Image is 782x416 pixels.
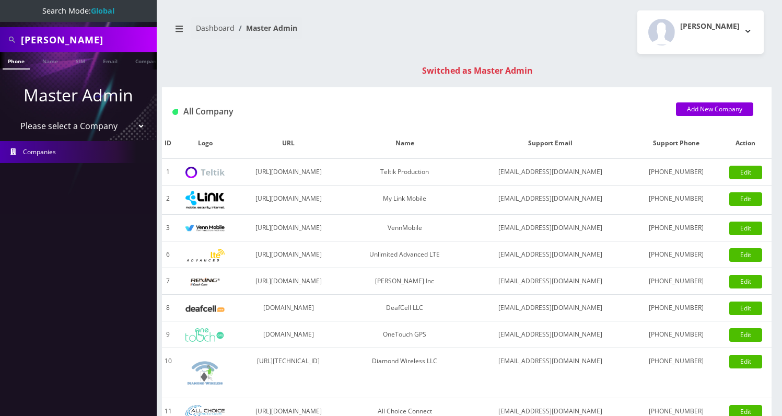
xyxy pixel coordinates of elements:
td: [PHONE_NUMBER] [633,295,719,321]
h1: All Company [172,107,660,117]
a: Edit [729,328,762,342]
td: 2 [162,186,174,215]
th: Name [341,128,469,159]
nav: breadcrumb [170,17,459,47]
td: [PHONE_NUMBER] [633,321,719,348]
span: Search Mode: [42,6,114,16]
td: [EMAIL_ADDRESS][DOMAIN_NAME] [468,186,633,215]
a: Edit [729,248,762,262]
li: Master Admin [235,22,297,33]
img: Diamond Wireless LLC [185,353,225,392]
a: Edit [729,275,762,288]
span: Companies [23,147,56,156]
td: Diamond Wireless LLC [341,348,469,398]
th: Support Phone [633,128,719,159]
td: 8 [162,295,174,321]
td: [PERSON_NAME] Inc [341,268,469,295]
td: My Link Mobile [341,186,469,215]
th: Action [719,128,772,159]
td: DeafCell LLC [341,295,469,321]
td: 1 [162,159,174,186]
td: OneTouch GPS [341,321,469,348]
a: Add New Company [676,102,753,116]
th: Logo [174,128,236,159]
td: 10 [162,348,174,398]
td: Unlimited Advanced LTE [341,241,469,268]
td: 3 [162,215,174,241]
div: Switched as Master Admin [172,64,782,77]
a: Edit [729,222,762,235]
td: [URL][TECHNICAL_ID] [236,348,341,398]
a: Edit [729,192,762,206]
a: Edit [729,355,762,368]
th: ID [162,128,174,159]
td: [URL][DOMAIN_NAME] [236,159,341,186]
td: [EMAIL_ADDRESS][DOMAIN_NAME] [468,159,633,186]
td: [PHONE_NUMBER] [633,215,719,241]
td: VennMobile [341,215,469,241]
a: Dashboard [196,23,235,33]
img: Rexing Inc [185,277,225,287]
th: URL [236,128,341,159]
th: Support Email [468,128,633,159]
td: [PHONE_NUMBER] [633,186,719,215]
td: [EMAIL_ADDRESS][DOMAIN_NAME] [468,241,633,268]
a: Company [130,52,165,68]
td: [PHONE_NUMBER] [633,268,719,295]
td: [URL][DOMAIN_NAME] [236,268,341,295]
td: [PHONE_NUMBER] [633,159,719,186]
img: OneTouch GPS [185,328,225,342]
td: [DOMAIN_NAME] [236,321,341,348]
td: 7 [162,268,174,295]
td: [EMAIL_ADDRESS][DOMAIN_NAME] [468,268,633,295]
td: [URL][DOMAIN_NAME] [236,186,341,215]
a: Edit [729,166,762,179]
td: Teltik Production [341,159,469,186]
td: [URL][DOMAIN_NAME] [236,241,341,268]
td: [PHONE_NUMBER] [633,348,719,398]
td: [EMAIL_ADDRESS][DOMAIN_NAME] [468,295,633,321]
td: 6 [162,241,174,268]
a: Edit [729,302,762,315]
a: Phone [3,52,30,70]
img: All Company [172,109,178,115]
a: SIM [71,52,90,68]
td: [DOMAIN_NAME] [236,295,341,321]
strong: Global [91,6,114,16]
img: VennMobile [185,225,225,232]
td: [PHONE_NUMBER] [633,241,719,268]
td: 9 [162,321,174,348]
img: DeafCell LLC [185,305,225,312]
img: Unlimited Advanced LTE [185,249,225,262]
td: [EMAIL_ADDRESS][DOMAIN_NAME] [468,215,633,241]
h2: [PERSON_NAME] [680,22,740,31]
td: [EMAIL_ADDRESS][DOMAIN_NAME] [468,348,633,398]
img: My Link Mobile [185,191,225,209]
td: [EMAIL_ADDRESS][DOMAIN_NAME] [468,321,633,348]
td: [URL][DOMAIN_NAME] [236,215,341,241]
a: Email [98,52,123,68]
a: Name [37,52,63,68]
input: Search All Companies [21,30,154,50]
img: Teltik Production [185,167,225,179]
button: [PERSON_NAME] [637,10,764,54]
